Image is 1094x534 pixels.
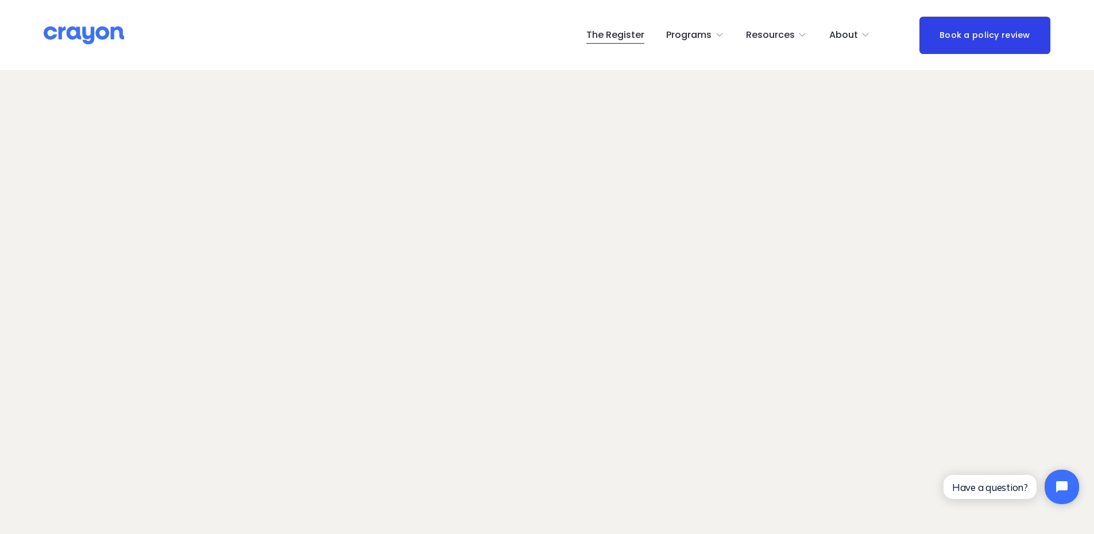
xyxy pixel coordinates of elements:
a: folder dropdown [829,26,871,44]
span: About [829,27,858,44]
a: Book a policy review [919,17,1050,54]
span: Programs [666,27,712,44]
a: folder dropdown [666,26,724,44]
span: Resources [746,27,795,44]
a: folder dropdown [746,26,807,44]
a: The Register [586,26,644,44]
img: Crayon [44,25,124,45]
iframe: Tidio Chat [934,460,1089,514]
